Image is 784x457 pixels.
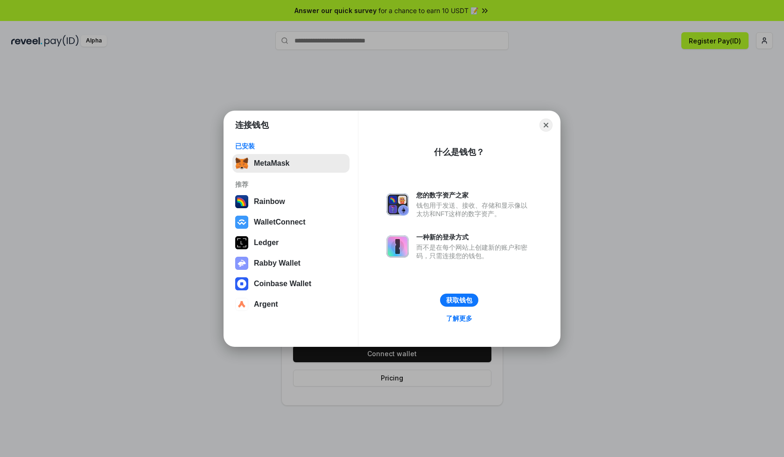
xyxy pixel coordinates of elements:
[235,277,248,290] img: svg+xml,%3Csvg%20width%3D%2228%22%20height%3D%2228%22%20viewBox%3D%220%200%2028%2028%22%20fill%3D...
[254,259,301,267] div: Rabby Wallet
[232,254,350,273] button: Rabby Wallet
[254,280,311,288] div: Coinbase Wallet
[235,142,347,150] div: 已安装
[235,180,347,189] div: 推荐
[235,195,248,208] img: svg+xml,%3Csvg%20width%3D%22120%22%20height%3D%22120%22%20viewBox%3D%220%200%20120%20120%22%20fil...
[232,154,350,173] button: MetaMask
[416,191,532,199] div: 您的数字资产之家
[441,312,478,324] a: 了解更多
[235,257,248,270] img: svg+xml,%3Csvg%20xmlns%3D%22http%3A%2F%2Fwww.w3.org%2F2000%2Fsvg%22%20fill%3D%22none%22%20viewBox...
[440,294,478,307] button: 获取钱包
[232,213,350,232] button: WalletConnect
[235,120,269,131] h1: 连接钱包
[232,233,350,252] button: Ledger
[416,201,532,218] div: 钱包用于发送、接收、存储和显示像以太坊和NFT这样的数字资产。
[416,243,532,260] div: 而不是在每个网站上创建新的账户和密码，只需连接您的钱包。
[235,236,248,249] img: svg+xml,%3Csvg%20xmlns%3D%22http%3A%2F%2Fwww.w3.org%2F2000%2Fsvg%22%20width%3D%2228%22%20height%3...
[235,216,248,229] img: svg+xml,%3Csvg%20width%3D%2228%22%20height%3D%2228%22%20viewBox%3D%220%200%2028%2028%22%20fill%3D...
[539,119,553,132] button: Close
[416,233,532,241] div: 一种新的登录方式
[446,296,472,304] div: 获取钱包
[232,295,350,314] button: Argent
[235,298,248,311] img: svg+xml,%3Csvg%20width%3D%2228%22%20height%3D%2228%22%20viewBox%3D%220%200%2028%2028%22%20fill%3D...
[232,274,350,293] button: Coinbase Wallet
[254,197,285,206] div: Rainbow
[254,159,289,168] div: MetaMask
[386,193,409,216] img: svg+xml,%3Csvg%20xmlns%3D%22http%3A%2F%2Fwww.w3.org%2F2000%2Fsvg%22%20fill%3D%22none%22%20viewBox...
[232,192,350,211] button: Rainbow
[434,147,484,158] div: 什么是钱包？
[254,300,278,309] div: Argent
[254,239,279,247] div: Ledger
[386,235,409,258] img: svg+xml,%3Csvg%20xmlns%3D%22http%3A%2F%2Fwww.w3.org%2F2000%2Fsvg%22%20fill%3D%22none%22%20viewBox...
[446,314,472,323] div: 了解更多
[254,218,306,226] div: WalletConnect
[235,157,248,170] img: svg+xml,%3Csvg%20fill%3D%22none%22%20height%3D%2233%22%20viewBox%3D%220%200%2035%2033%22%20width%...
